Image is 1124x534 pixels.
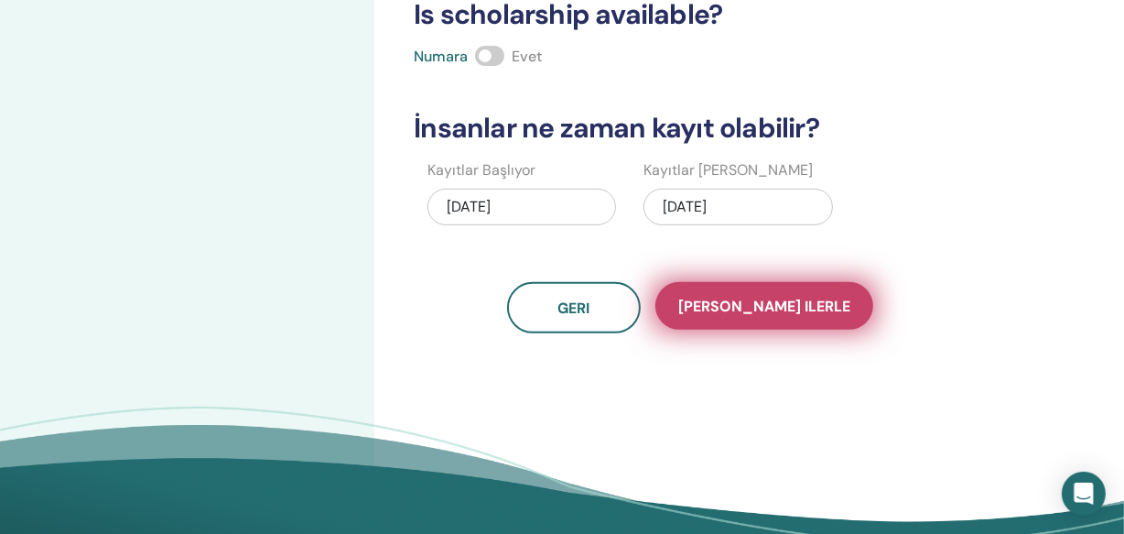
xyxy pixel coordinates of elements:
span: Geri [557,299,589,318]
label: Kayıtlar Başlıyor [427,159,535,181]
div: Open Intercom Messenger [1062,472,1106,516]
span: [PERSON_NAME] ilerle [678,297,850,316]
h3: İnsanlar ne zaman kayıt olabilir? [403,112,977,145]
div: [DATE] [427,189,616,225]
button: [PERSON_NAME] ilerle [655,282,873,330]
span: Numara [414,47,468,66]
label: Kayıtlar [PERSON_NAME] [643,159,813,181]
span: Evet [512,47,542,66]
button: Geri [507,282,641,333]
div: [DATE] [643,189,832,225]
